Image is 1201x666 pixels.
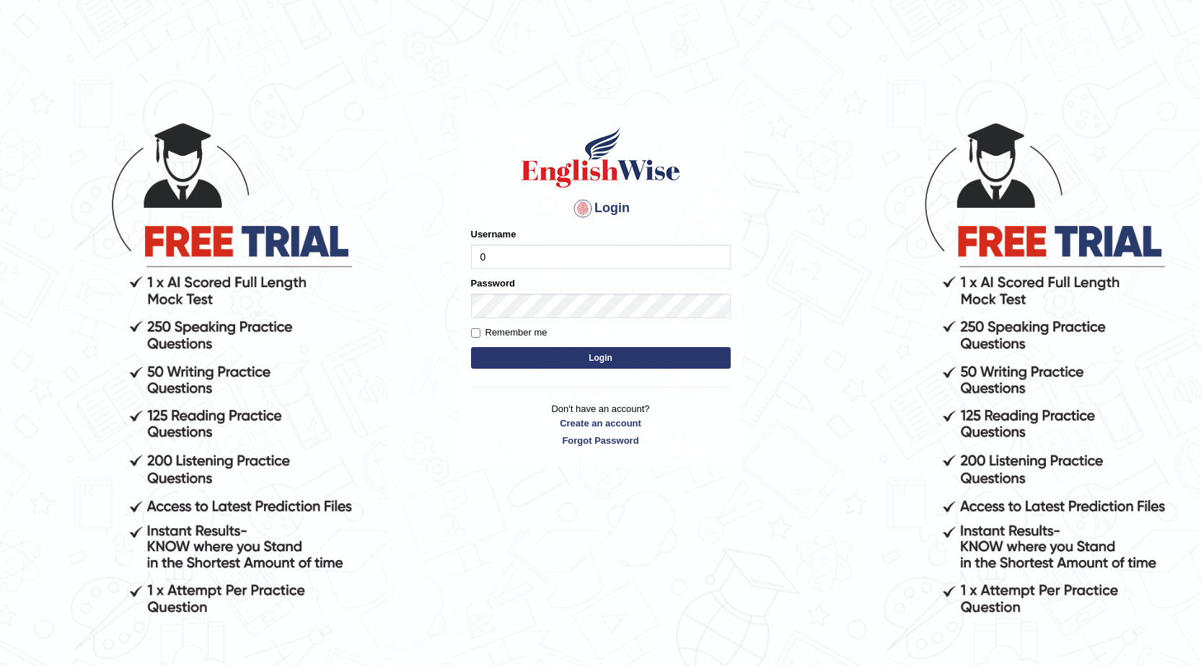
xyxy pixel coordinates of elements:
[519,125,683,190] img: Logo of English Wise sign in for intelligent practice with AI
[471,276,515,290] label: Password
[471,402,731,447] p: Don't have an account?
[471,227,516,241] label: Username
[471,347,731,369] button: Login
[471,416,731,430] a: Create an account
[471,197,731,220] h4: Login
[471,325,547,340] label: Remember me
[471,328,480,338] input: Remember me
[471,434,731,447] a: Forgot Password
